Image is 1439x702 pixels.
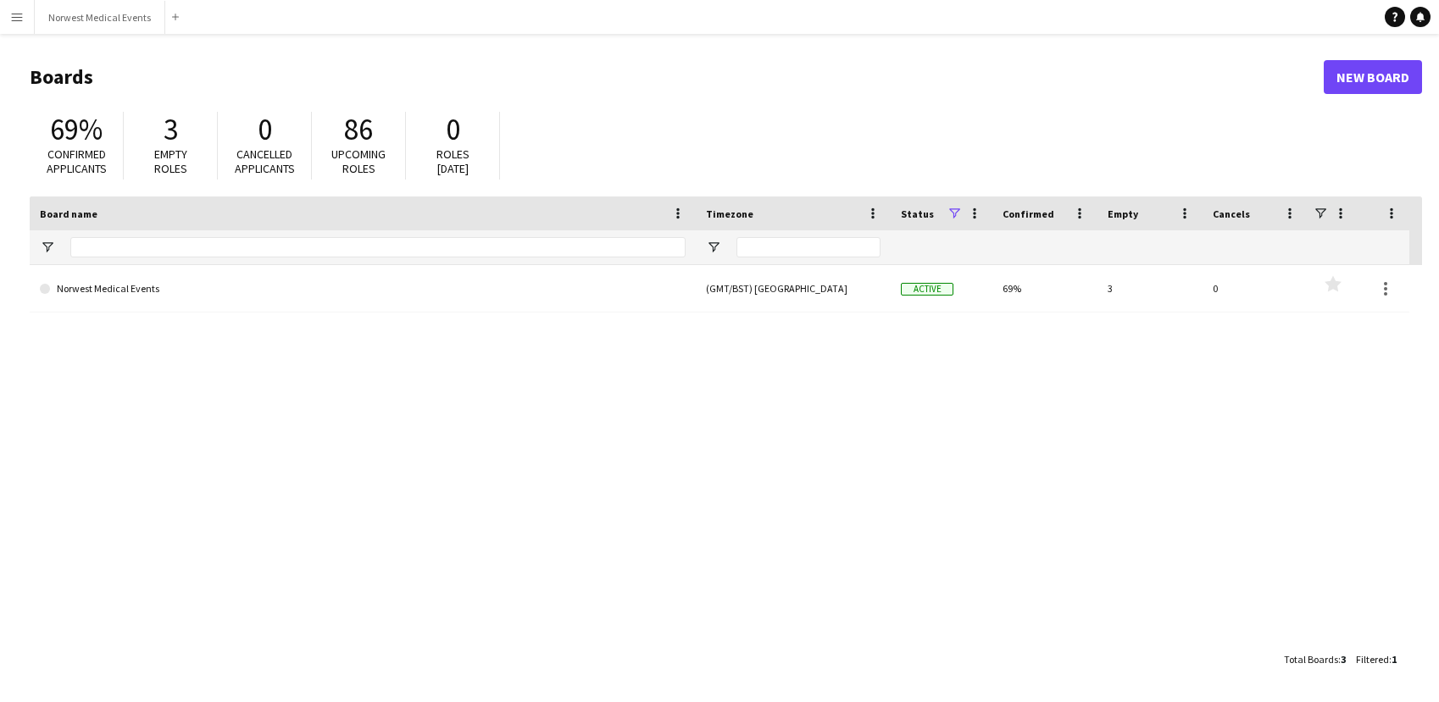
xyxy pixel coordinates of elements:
div: 0 [1203,265,1308,312]
a: Norwest Medical Events [40,265,686,312]
span: Empty [1108,207,1138,220]
span: Timezone [706,207,753,220]
span: Cancels [1213,207,1250,220]
span: Status [901,207,934,220]
span: Cancelled applicants [235,146,295,176]
span: Board name [40,207,97,220]
button: Open Filter Menu [40,240,55,255]
span: 3 [164,111,178,148]
div: : [1356,643,1397,676]
span: Active [901,283,953,296]
span: 86 [344,111,373,148]
span: Roles [DATE] [436,146,469,176]
h1: Boards [30,64,1324,90]
input: Board name Filter Input [70,237,686,257]
button: Open Filter Menu [706,240,721,255]
span: Confirmed applicants [47,146,107,176]
button: Norwest Medical Events [35,1,165,34]
span: Upcoming roles [331,146,386,176]
span: Confirmed [1003,207,1054,220]
div: 3 [1097,265,1203,312]
span: 0 [258,111,272,148]
span: 1 [1392,653,1397,666]
div: 69% [992,265,1097,312]
span: 0 [446,111,460,148]
input: Timezone Filter Input [736,237,881,257]
span: 3 [1341,653,1346,666]
span: Empty roles [154,146,187,176]
a: New Board [1324,60,1422,94]
div: (GMT/BST) [GEOGRAPHIC_DATA] [696,265,891,312]
span: Total Boards [1284,653,1338,666]
span: 69% [50,111,103,148]
div: : [1284,643,1346,676]
span: Filtered [1356,653,1389,666]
